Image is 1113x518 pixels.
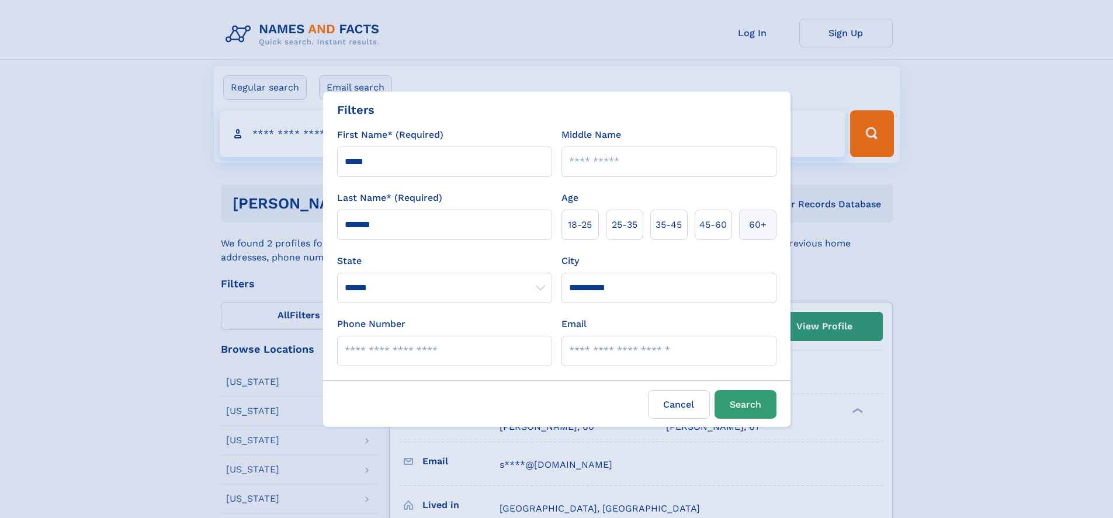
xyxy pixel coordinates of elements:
[648,390,710,419] label: Cancel
[561,128,621,142] label: Middle Name
[337,317,405,331] label: Phone Number
[337,101,375,119] div: Filters
[699,218,727,232] span: 45‑60
[337,191,442,205] label: Last Name* (Required)
[337,254,552,268] label: State
[561,191,578,205] label: Age
[749,218,767,232] span: 60+
[568,218,592,232] span: 18‑25
[561,254,579,268] label: City
[337,128,443,142] label: First Name* (Required)
[612,218,637,232] span: 25‑35
[656,218,682,232] span: 35‑45
[561,317,587,331] label: Email
[715,390,776,419] button: Search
